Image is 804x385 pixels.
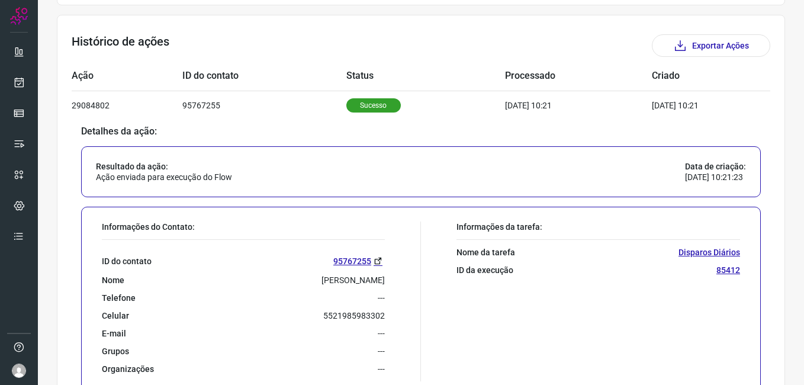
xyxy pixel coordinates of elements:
td: [DATE] 10:21 [505,91,652,120]
p: Nome da tarefa [456,247,515,258]
p: --- [378,364,385,374]
p: Disparos Diários [678,247,740,258]
td: 95767255 [182,91,346,120]
p: 5521985983302 [323,310,385,321]
img: Logo [10,7,28,25]
td: [DATE] 10:21 [652,91,735,120]
p: Celular [102,310,129,321]
td: Status [346,62,505,91]
p: Informações do Contato: [102,222,385,232]
p: --- [378,293,385,303]
td: Processado [505,62,652,91]
p: Sucesso [346,98,401,113]
td: 29084802 [72,91,182,120]
p: ID do contato [102,256,152,267]
td: Criado [652,62,735,91]
td: ID do contato [182,62,346,91]
p: --- [378,328,385,339]
img: avatar-user-boy.jpg [12,364,26,378]
p: Resultado da ação: [96,161,232,172]
p: Grupos [102,346,129,357]
p: Telefone [102,293,136,303]
p: Data de criação: [685,161,746,172]
p: Ação enviada para execução do Flow [96,172,232,182]
p: Detalhes da ação: [81,126,761,137]
h3: Histórico de ações [72,34,169,57]
td: Ação [72,62,182,91]
p: --- [378,346,385,357]
p: [DATE] 10:21:23 [685,172,746,182]
a: 95767255 [333,254,385,268]
button: Exportar Ações [652,34,770,57]
p: E-mail [102,328,126,339]
p: 85412 [716,265,740,275]
p: Informações da tarefa: [456,222,740,232]
p: ID da execução [456,265,513,275]
p: Nome [102,275,124,285]
p: [PERSON_NAME] [321,275,385,285]
p: Organizações [102,364,154,374]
